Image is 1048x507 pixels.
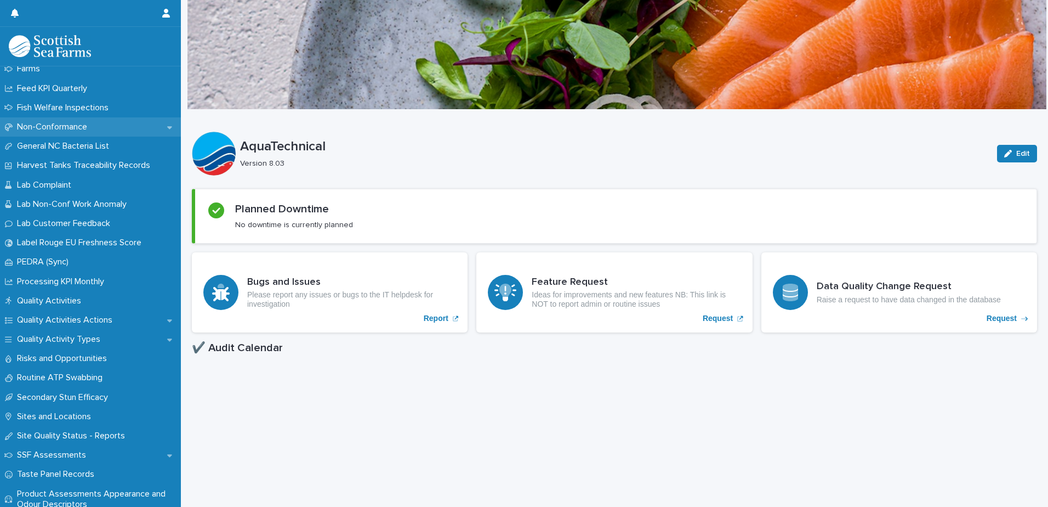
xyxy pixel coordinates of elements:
[13,315,121,325] p: Quality Activities Actions
[13,141,118,151] p: General NC Bacteria List
[13,257,77,267] p: PEDRA (Sync)
[476,252,752,333] a: Request
[13,64,49,74] p: Farms
[240,139,988,155] p: AquaTechnical
[13,122,96,132] p: Non-Conformance
[817,295,1001,305] p: Raise a request to have data changed in the database
[247,277,456,289] h3: Bugs and Issues
[240,159,984,168] p: Version 8.03
[13,296,90,306] p: Quality Activities
[13,469,103,480] p: Taste Panel Records
[192,341,1037,354] h1: ✔️ Audit Calendar
[13,373,111,383] p: Routine ATP Swabbing
[997,145,1037,162] button: Edit
[13,160,159,171] p: Harvest Tanks Traceability Records
[424,314,448,323] p: Report
[13,450,95,460] p: SSF Assessments
[703,314,733,323] p: Request
[13,83,96,94] p: Feed KPI Quarterly
[13,199,135,210] p: Lab Non-Conf Work Anomaly
[247,290,456,309] p: Please report any issues or bugs to the IT helpdesk for investigation
[532,290,741,309] p: Ideas for improvements and new features NB: This link is NOT to report admin or routine issues
[192,252,468,333] a: Report
[13,431,134,441] p: Site Quality Status - Reports
[817,281,1001,293] h3: Data Quality Change Request
[13,353,116,364] p: Risks and Opportunities
[13,218,119,229] p: Lab Customer Feedback
[235,220,353,230] p: No downtime is currently planned
[13,412,100,422] p: Sites and Locations
[13,392,117,403] p: Secondary Stun Efficacy
[13,334,109,345] p: Quality Activity Types
[13,103,117,113] p: Fish Welfare Inspections
[1016,150,1030,157] span: Edit
[761,252,1037,333] a: Request
[235,202,329,216] h2: Planned Downtime
[532,277,741,289] h3: Feature Request
[9,35,91,57] img: mMrefqRFQpe26GRNOUkG
[13,277,113,287] p: Processing KPI Monthly
[13,180,80,190] p: Lab Complaint
[13,238,150,248] p: Label Rouge EU Freshness Score
[987,314,1017,323] p: Request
